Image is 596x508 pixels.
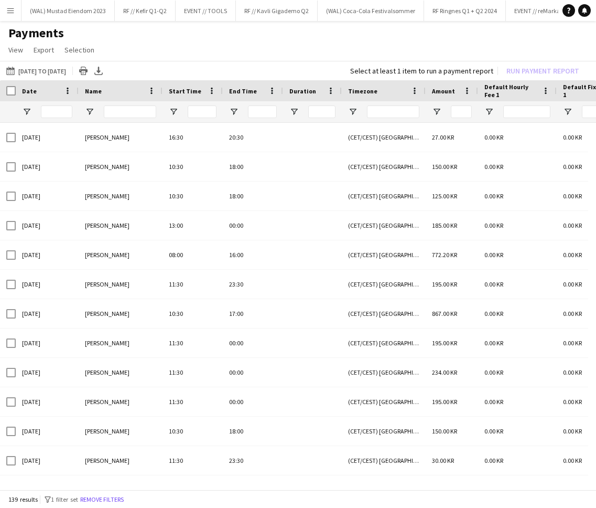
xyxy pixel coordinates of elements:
[236,1,318,21] button: RF // Kavli Gigademo Q2
[342,329,426,357] div: (CET/CEST) [GEOGRAPHIC_DATA]
[432,107,441,117] button: Open Filter Menu
[162,270,223,299] div: 11:30
[503,105,550,118] input: Default Hourly Fee 1 Filter Input
[85,280,129,288] span: [PERSON_NAME]
[16,387,79,416] div: [DATE]
[8,45,23,55] span: View
[16,358,79,387] div: [DATE]
[506,1,577,21] button: EVENT // reMarkable
[478,417,557,446] div: 0.00 KR
[432,427,457,435] span: 150.00 KR
[85,107,94,117] button: Open Filter Menu
[484,83,538,99] span: Default Hourly Fee 1
[51,495,78,503] span: 1 filter set
[85,398,129,406] span: [PERSON_NAME]
[229,87,257,95] span: End Time
[162,211,223,240] div: 13:00
[432,133,454,141] span: 27.00 KR
[478,211,557,240] div: 0.00 KR
[223,358,283,387] div: 00:00
[478,446,557,475] div: 0.00 KR
[104,105,156,118] input: Name Filter Input
[22,87,37,95] span: Date
[478,329,557,357] div: 0.00 KR
[85,310,129,317] span: [PERSON_NAME]
[342,123,426,152] div: (CET/CEST) [GEOGRAPHIC_DATA]
[16,475,79,504] div: [DATE]
[342,446,426,475] div: (CET/CEST) [GEOGRAPHIC_DATA]
[85,192,129,200] span: [PERSON_NAME]
[432,310,457,317] span: 867.00 KR
[478,387,557,416] div: 0.00 KR
[162,299,223,328] div: 10:30
[223,387,283,416] div: 00:00
[34,45,54,55] span: Export
[223,299,283,328] div: 17:00
[16,270,79,299] div: [DATE]
[4,43,27,57] a: View
[64,45,94,55] span: Selection
[169,107,178,117] button: Open Filter Menu
[176,1,236,21] button: EVENT // TOOLS
[162,152,223,181] div: 10:30
[85,339,129,347] span: [PERSON_NAME]
[478,358,557,387] div: 0.00 KR
[432,398,457,406] span: 195.00 KR
[4,65,68,77] button: [DATE] to [DATE]
[223,182,283,210] div: 18:00
[451,105,472,118] input: Amount Filter Input
[223,329,283,357] div: 00:00
[289,107,299,117] button: Open Filter Menu
[85,87,102,95] span: Name
[318,1,424,21] button: (WAL) Coca-Cola Festivalsommer
[342,182,426,210] div: (CET/CEST) [GEOGRAPHIC_DATA]
[342,152,426,181] div: (CET/CEST) [GEOGRAPHIC_DATA]
[432,339,457,347] span: 195.00 KR
[342,240,426,269] div: (CET/CEST) [GEOGRAPHIC_DATA]
[41,105,72,118] input: Date Filter Input
[162,446,223,475] div: 11:30
[223,270,283,299] div: 23:30
[432,280,457,288] span: 195.00 KR
[60,43,99,57] a: Selection
[16,446,79,475] div: [DATE]
[162,387,223,416] div: 11:30
[188,105,216,118] input: Start Time Filter Input
[162,123,223,152] div: 16:30
[16,211,79,240] div: [DATE]
[162,182,223,210] div: 10:30
[223,475,283,504] div: 16:00
[223,417,283,446] div: 18:00
[85,251,129,259] span: [PERSON_NAME]
[162,240,223,269] div: 08:00
[478,270,557,299] div: 0.00 KR
[162,358,223,387] div: 11:30
[223,211,283,240] div: 00:00
[16,240,79,269] div: [DATE]
[85,133,129,141] span: [PERSON_NAME]
[223,123,283,152] div: 20:30
[77,65,90,77] app-action-btn: Print
[342,211,426,240] div: (CET/CEST) [GEOGRAPHIC_DATA]
[342,387,426,416] div: (CET/CEST) [GEOGRAPHIC_DATA]
[478,475,557,504] div: 0.00 KR
[478,299,557,328] div: 0.00 KR
[16,182,79,210] div: [DATE]
[424,1,506,21] button: RF Ringnes Q1 + Q2 2024
[16,417,79,446] div: [DATE]
[342,475,426,504] div: (CET/CEST) [GEOGRAPHIC_DATA]
[432,221,457,229] span: 185.00 KR
[432,163,457,171] span: 150.00 KR
[223,446,283,475] div: 23:30
[478,123,557,152] div: 0.00 KR
[432,457,454,464] span: 30.00 KR
[29,43,58,57] a: Export
[162,329,223,357] div: 11:30
[16,299,79,328] div: [DATE]
[22,107,31,117] button: Open Filter Menu
[432,251,457,259] span: 772.20 KR
[342,299,426,328] div: (CET/CEST) [GEOGRAPHIC_DATA]
[85,457,129,464] span: [PERSON_NAME]
[162,417,223,446] div: 10:30
[478,182,557,210] div: 0.00 KR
